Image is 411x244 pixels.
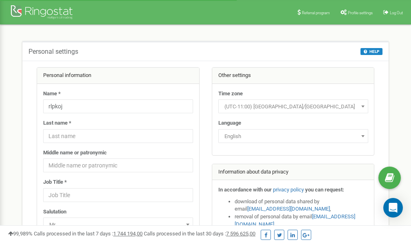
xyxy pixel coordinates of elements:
li: removal of personal data by email , [235,213,368,228]
label: Job Title * [43,178,67,186]
span: (UTC-11:00) Pacific/Midway [221,101,365,112]
li: download of personal data shared by email , [235,198,368,213]
label: Last name * [43,119,71,127]
span: Calls processed in the last 30 days : [144,231,255,237]
label: Time zone [218,90,243,98]
div: Personal information [37,68,199,84]
u: 1 744 194,00 [113,231,143,237]
strong: you can request: [305,187,344,193]
label: Language [218,119,241,127]
span: English [221,131,365,142]
label: Name * [43,90,61,98]
span: (UTC-11:00) Pacific/Midway [218,99,368,113]
div: Other settings [212,68,374,84]
label: Salutation [43,208,66,216]
button: HELP [360,48,382,55]
span: Referral program [302,11,330,15]
span: Mr. [46,219,190,231]
span: Mr. [43,218,193,231]
span: Calls processed in the last 7 days : [34,231,143,237]
div: Open Intercom Messenger [383,198,403,218]
div: Information about data privacy [212,164,374,180]
input: Middle name or patronymic [43,158,193,172]
span: English [218,129,368,143]
input: Job Title [43,188,193,202]
a: [EMAIL_ADDRESS][DOMAIN_NAME] [247,206,330,212]
a: privacy policy [273,187,304,193]
span: Profile settings [348,11,373,15]
input: Name [43,99,193,113]
label: Middle name or patronymic [43,149,107,157]
span: Log Out [390,11,403,15]
u: 7 596 625,00 [226,231,255,237]
strong: In accordance with our [218,187,272,193]
input: Last name [43,129,193,143]
span: 99,989% [8,231,33,237]
h5: Personal settings [29,48,78,55]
